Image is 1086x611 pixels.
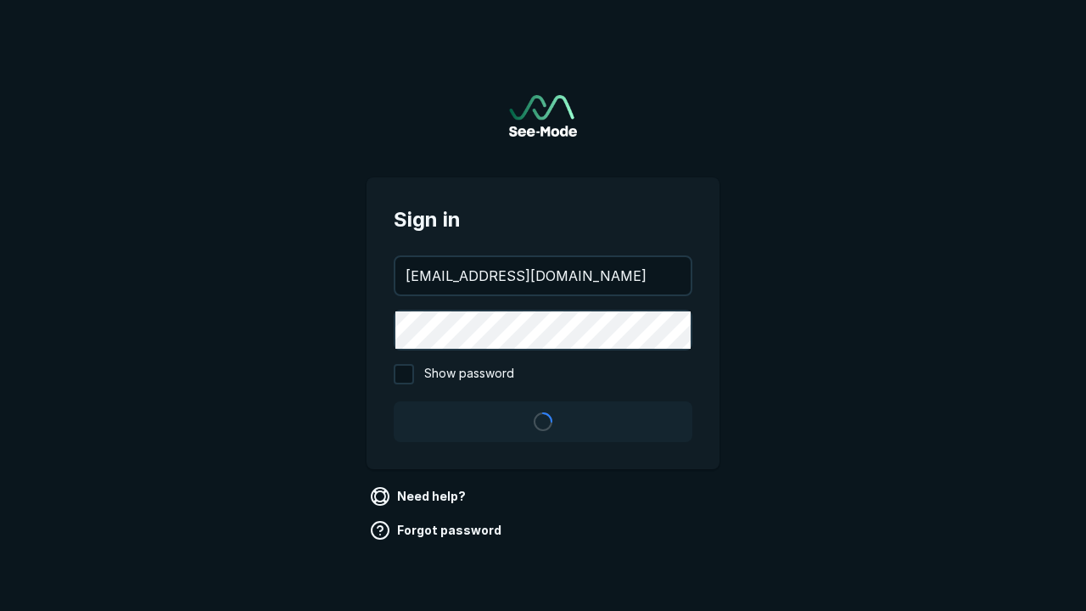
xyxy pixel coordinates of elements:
a: Need help? [367,483,473,510]
img: See-Mode Logo [509,95,577,137]
input: your@email.com [395,257,691,294]
span: Sign in [394,205,692,235]
a: Go to sign in [509,95,577,137]
a: Forgot password [367,517,508,544]
span: Show password [424,364,514,384]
